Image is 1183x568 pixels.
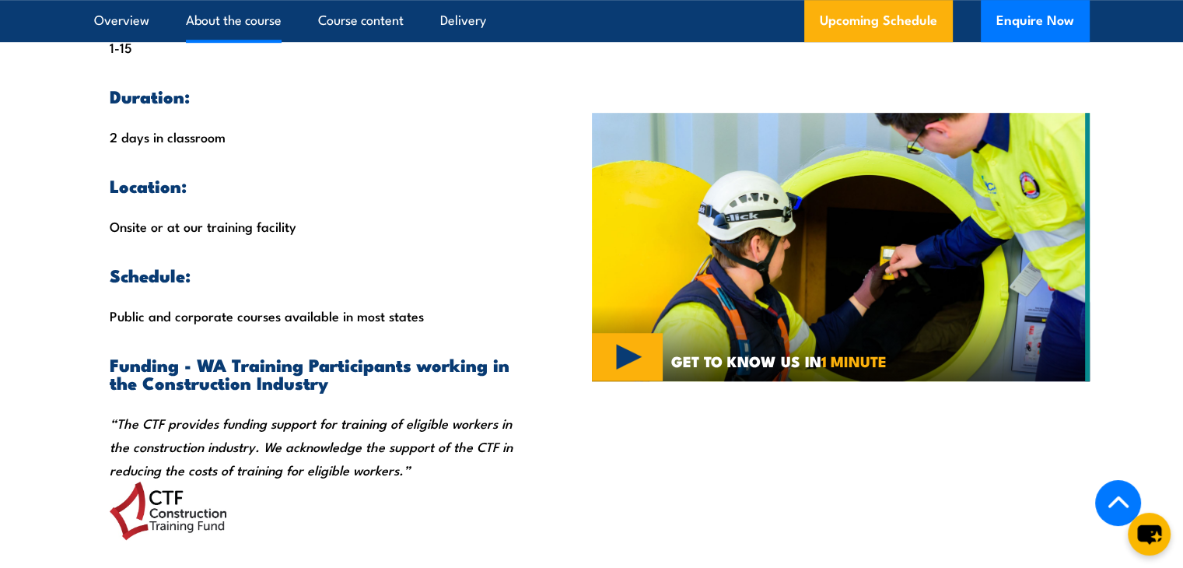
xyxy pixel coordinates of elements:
[821,349,887,372] strong: 1 MINUTE
[671,354,887,368] span: GET TO KNOW US IN
[110,177,520,195] h3: Location:
[110,266,520,284] h3: Schedule:
[1128,513,1171,556] button: chat-button
[110,413,513,479] em: “The CTF provides funding support for training of eligible workers in the construction industry. ...
[110,87,520,105] h3: Duration:
[110,356,520,391] h3: Funding - WA Training Participants working in the Construction Industry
